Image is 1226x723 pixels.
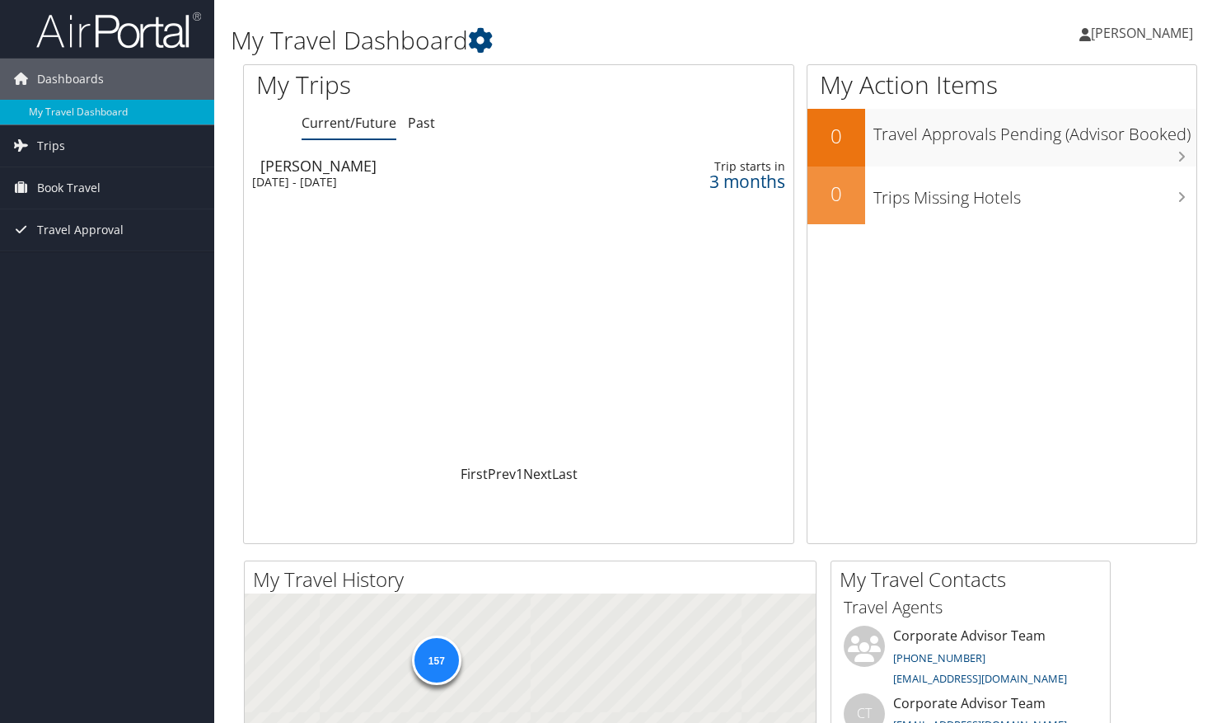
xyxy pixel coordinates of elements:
a: Last [552,465,578,483]
a: [EMAIL_ADDRESS][DOMAIN_NAME] [893,671,1067,686]
h1: My Travel Dashboard [231,23,883,58]
a: [PHONE_NUMBER] [893,650,985,665]
span: Trips [37,125,65,167]
a: Next [523,465,552,483]
div: [DATE] - [DATE] [252,175,589,190]
span: Book Travel [37,167,101,209]
div: 3 months [652,174,785,189]
span: Travel Approval [37,209,124,251]
a: [PERSON_NAME] [1079,8,1210,58]
a: Prev [488,465,516,483]
a: 0Travel Approvals Pending (Advisor Booked) [807,109,1196,167]
h3: Travel Agents [844,596,1097,619]
h2: 0 [807,122,865,150]
a: First [461,465,488,483]
h3: Travel Approvals Pending (Advisor Booked) [873,115,1196,146]
a: Past [408,114,435,132]
h2: 0 [807,180,865,208]
h3: Trips Missing Hotels [873,178,1196,209]
li: Corporate Advisor Team [835,626,1106,693]
div: [PERSON_NAME] [260,158,597,173]
img: airportal-logo.png [36,11,201,49]
div: 157 [411,636,461,685]
a: 0Trips Missing Hotels [807,167,1196,224]
div: Trip starts in [652,159,785,174]
h1: My Action Items [807,68,1196,102]
a: 1 [516,465,523,483]
a: Current/Future [302,114,396,132]
span: Dashboards [37,59,104,100]
h2: My Travel History [253,566,816,594]
span: [PERSON_NAME] [1091,24,1193,42]
h2: My Travel Contacts [840,566,1110,594]
h1: My Trips [256,68,552,102]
